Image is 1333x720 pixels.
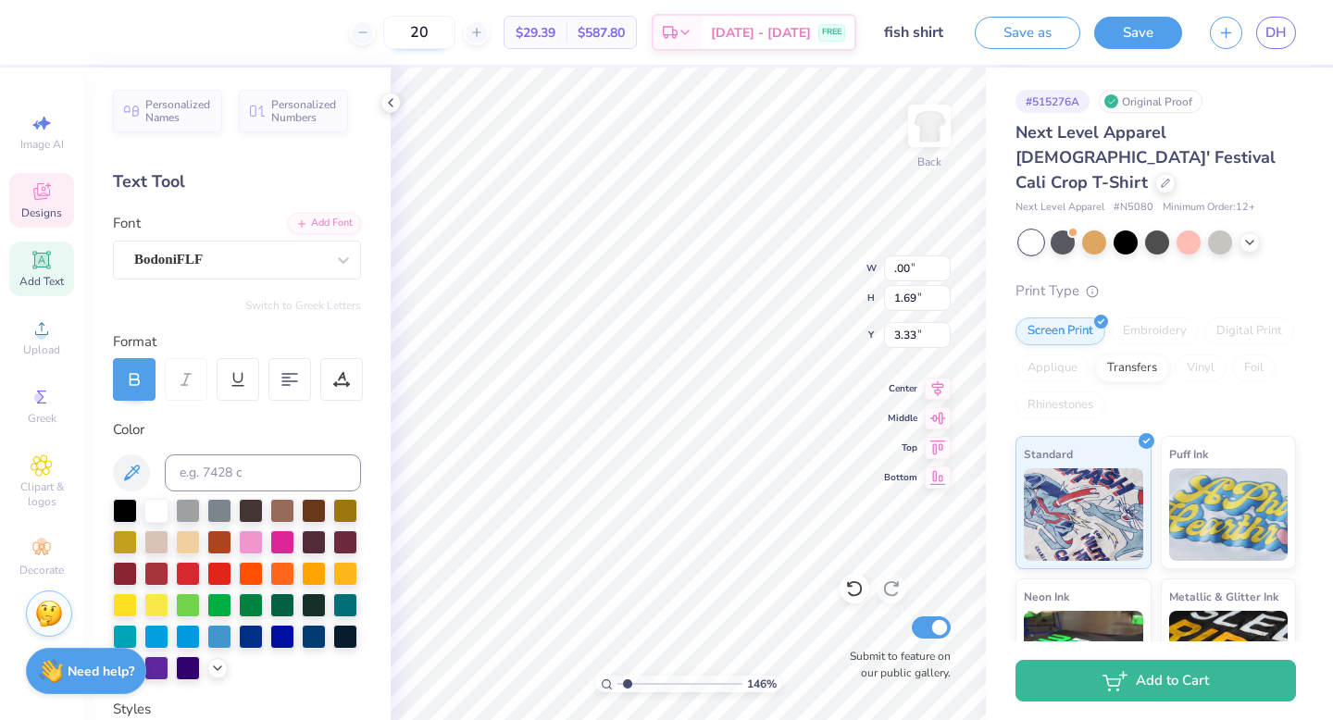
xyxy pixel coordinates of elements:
[975,17,1080,49] button: Save as
[113,331,363,353] div: Format
[1204,317,1294,345] div: Digital Print
[516,23,555,43] span: $29.39
[21,205,62,220] span: Designs
[1094,17,1182,49] button: Save
[113,169,361,194] div: Text Tool
[884,382,917,395] span: Center
[1099,90,1202,113] div: Original Proof
[1169,468,1289,561] img: Puff Ink
[917,154,941,170] div: Back
[1114,200,1153,216] span: # N5080
[245,298,361,313] button: Switch to Greek Letters
[1015,90,1090,113] div: # 515276A
[911,107,948,144] img: Back
[711,23,811,43] span: [DATE] - [DATE]
[1015,200,1104,216] span: Next Level Apparel
[1163,200,1255,216] span: Minimum Order: 12 +
[23,342,60,357] span: Upload
[68,663,134,680] strong: Need help?
[1015,121,1276,193] span: Next Level Apparel [DEMOGRAPHIC_DATA]' Festival Cali Crop T-Shirt
[884,471,917,484] span: Bottom
[1095,354,1169,382] div: Transfers
[1015,391,1105,419] div: Rhinestones
[578,23,625,43] span: $587.80
[1111,317,1199,345] div: Embroidery
[1169,611,1289,703] img: Metallic & Glitter Ink
[19,563,64,577] span: Decorate
[1256,17,1296,49] a: DH
[19,274,64,289] span: Add Text
[884,412,917,425] span: Middle
[1265,22,1287,43] span: DH
[28,411,56,426] span: Greek
[747,676,777,692] span: 146 %
[1232,354,1276,382] div: Foil
[1015,354,1090,382] div: Applique
[1169,444,1208,464] span: Puff Ink
[20,137,64,152] span: Image AI
[1024,587,1069,606] span: Neon Ink
[165,454,361,491] input: e.g. 7428 c
[113,213,141,234] label: Font
[113,419,361,441] div: Color
[840,648,951,681] label: Submit to feature on our public gallery.
[1024,611,1143,703] img: Neon Ink
[1024,468,1143,561] img: Standard
[1024,444,1073,464] span: Standard
[113,699,361,720] div: Styles
[1015,660,1296,701] button: Add to Cart
[271,98,337,124] span: Personalized Numbers
[822,26,841,39] span: FREE
[145,98,211,124] span: Personalized Names
[1015,280,1296,302] div: Print Type
[383,16,455,49] input: – –
[1015,317,1105,345] div: Screen Print
[1169,587,1278,606] span: Metallic & Glitter Ink
[884,441,917,454] span: Top
[288,213,361,234] div: Add Font
[9,479,74,509] span: Clipart & logos
[1175,354,1227,382] div: Vinyl
[870,14,961,51] input: Untitled Design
